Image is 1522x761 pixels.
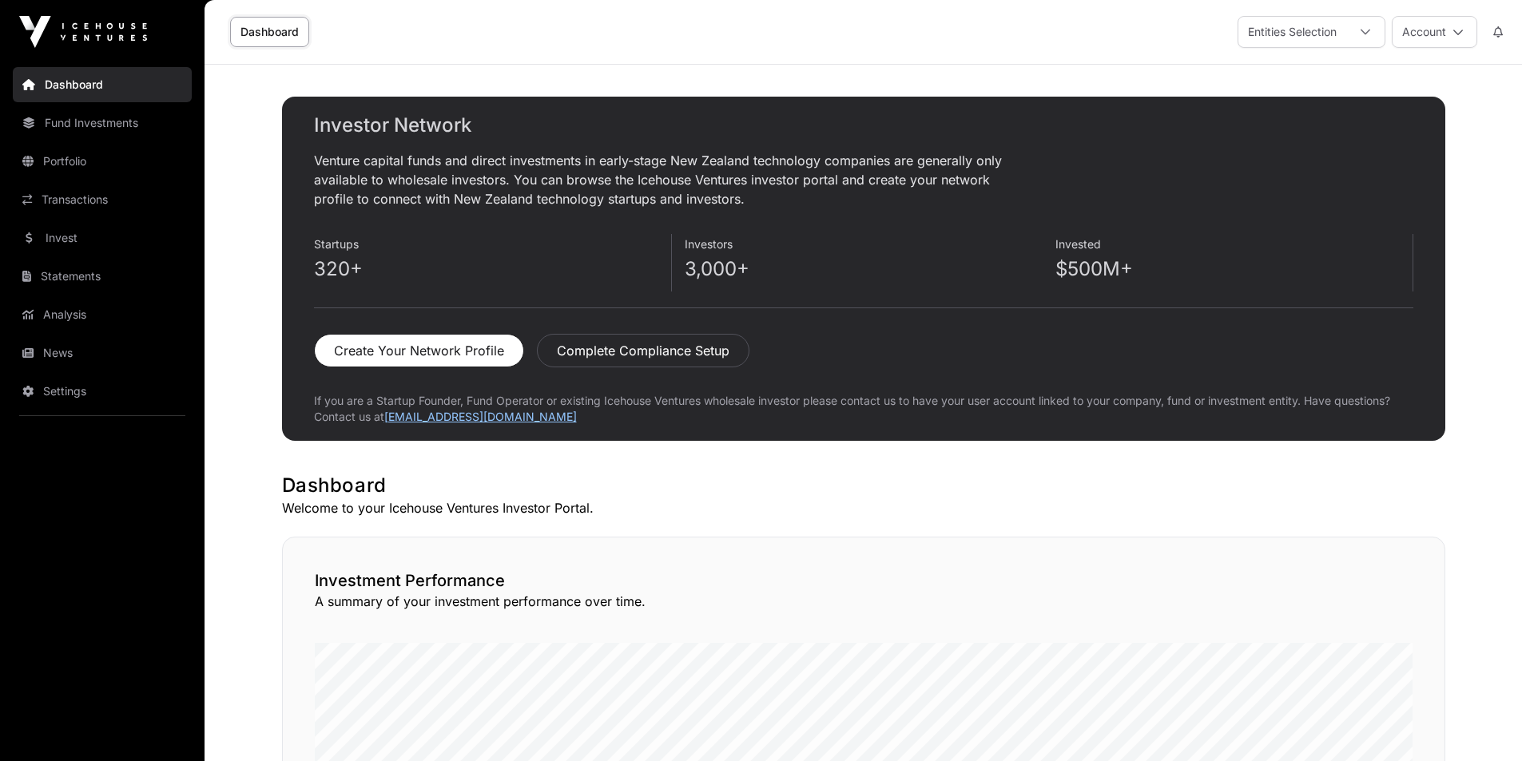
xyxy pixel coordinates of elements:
[314,237,359,251] span: Startups
[314,393,1413,425] p: If you are a Startup Founder, Fund Operator or existing Icehouse Ventures wholesale investor plea...
[13,105,192,141] a: Fund Investments
[384,410,577,423] a: [EMAIL_ADDRESS][DOMAIN_NAME]
[314,113,1413,138] h2: Investor Network
[13,259,192,294] a: Statements
[314,256,671,282] p: 320+
[315,569,1413,592] h2: Investment Performance
[13,144,192,179] a: Portfolio
[230,17,309,47] a: Dashboard
[314,334,524,367] button: Create Your Network Profile
[13,182,192,217] a: Transactions
[1055,237,1101,251] span: Invested
[282,498,1445,517] p: Welcome to your Icehouse Ventures Investor Portal.
[13,220,192,256] a: Invest
[19,16,147,48] img: Icehouse Ventures Logo
[685,237,733,251] span: Investors
[13,335,192,371] a: News
[13,374,192,409] a: Settings
[1238,17,1346,47] div: Entities Selection
[13,67,192,102] a: Dashboard
[537,334,749,367] button: Complete Compliance Setup
[282,473,1445,498] h1: Dashboard
[314,151,1030,208] p: Venture capital funds and direct investments in early-stage New Zealand technology companies are ...
[315,592,1413,611] p: A summary of your investment performance over time.
[1392,16,1477,48] button: Account
[13,297,192,332] a: Analysis
[685,256,1043,282] p: 3,000+
[1055,256,1413,282] p: $500M+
